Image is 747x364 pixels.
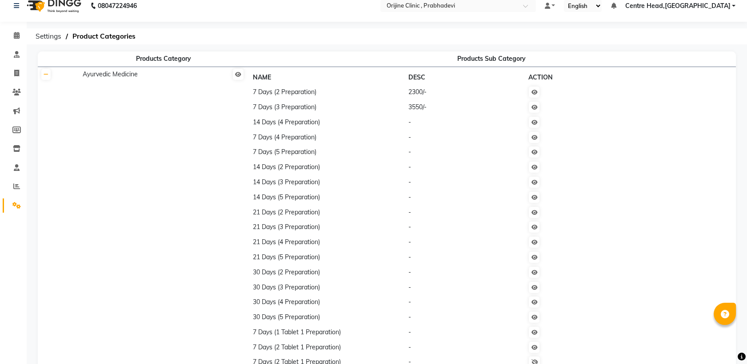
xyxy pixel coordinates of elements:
span: Centre Head,[GEOGRAPHIC_DATA] [625,1,730,11]
th: Products Category [80,51,248,67]
span: 30 Days (3 Preparation) [253,283,320,291]
span: 21 Days (5 Preparation) [253,253,320,261]
span: - [408,253,411,261]
span: - [408,208,411,216]
span: - [408,178,411,186]
span: - [408,298,411,306]
span: 7 Days (4 Preparation) [253,133,316,141]
span: 7 Days (1 Tablet 1 Preparation) [253,328,341,336]
span: 14 Days (5 Preparation) [253,193,320,201]
span: - [408,163,411,171]
span: - [408,238,411,246]
span: 21 Days (2 Preparation) [253,208,320,216]
span: 21 Days (4 Preparation) [253,238,320,246]
span: Product Categories [68,28,140,44]
span: 30 Days (2 Preparation) [253,268,320,276]
span: - [408,223,411,231]
th: Products Sub Category [247,51,736,67]
span: 7 Days (3 Preparation) [253,103,316,111]
span: 30 Days (4 Preparation) [253,298,320,306]
span: - [408,268,411,276]
span: Settings [31,28,66,44]
span: 21 Days (3 Preparation) [253,223,320,231]
span: 14 Days (3 Preparation) [253,178,320,186]
span: 7 Days (2 Tablet 1 Preparation) [253,343,341,351]
span: 7 Days (5 Preparation) [253,148,316,156]
span: 3550/- [408,103,427,111]
span: - [408,193,411,201]
span: - [408,343,411,351]
span: Ayurvedic Medicine [83,70,138,78]
span: - [408,133,411,141]
span: - [408,148,411,156]
span: - [408,328,411,336]
span: - [408,118,411,126]
span: 14 Days (2 Preparation) [253,163,320,171]
span: 14 Days (4 Preparation) [253,118,320,126]
span: - [408,313,411,321]
span: - [408,283,411,291]
th: DESC [406,70,525,85]
span: 2300/- [408,88,427,96]
th: NAME [250,70,406,85]
th: ACTION [525,70,676,85]
span: 7 Days (2 Preparation) [253,88,316,96]
span: 30 Days (5 Preparation) [253,313,320,321]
